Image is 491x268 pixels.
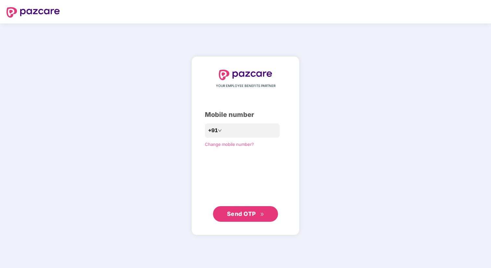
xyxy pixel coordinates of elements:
[216,83,275,89] span: YOUR EMPLOYEE BENEFITS PARTNER
[7,7,60,18] img: logo
[205,110,286,120] div: Mobile number
[205,142,254,147] a: Change mobile number?
[213,206,278,222] button: Send OTPdouble-right
[260,212,264,217] span: double-right
[219,70,272,80] img: logo
[227,210,256,217] span: Send OTP
[208,126,218,134] span: +91
[218,129,222,133] span: down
